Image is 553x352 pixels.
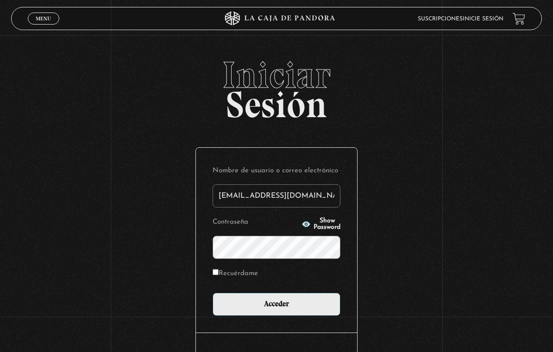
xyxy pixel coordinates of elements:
span: Cerrar [32,24,54,30]
input: Recuérdame [213,269,219,275]
a: View your shopping cart [513,13,525,25]
label: Contraseña [213,216,299,228]
span: Show Password [314,218,340,231]
label: Recuérdame [213,267,258,280]
span: Iniciar [11,57,542,94]
h2: Sesión [11,57,542,116]
span: Menu [36,16,51,21]
a: Suscripciones [418,16,463,22]
a: Inicie sesión [463,16,503,22]
input: Acceder [213,293,340,316]
label: Nombre de usuario o correo electrónico [213,164,340,177]
button: Show Password [302,218,340,231]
